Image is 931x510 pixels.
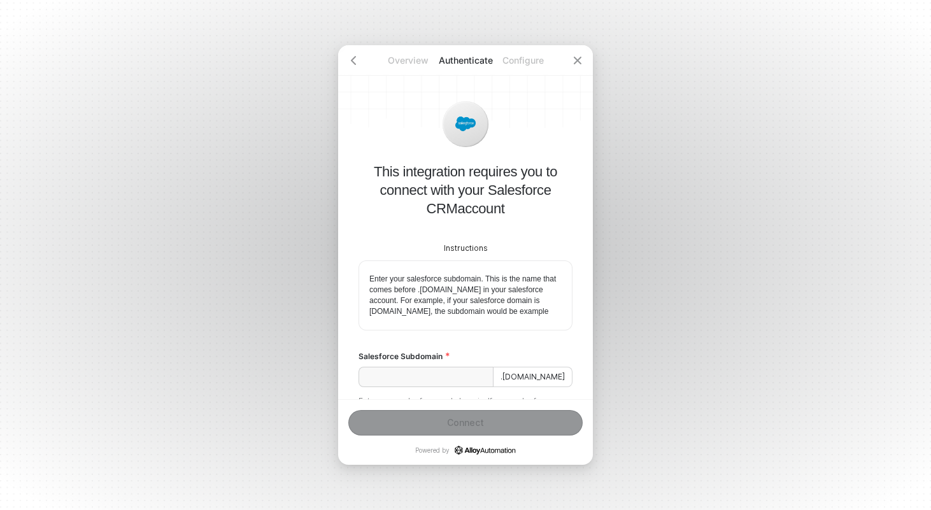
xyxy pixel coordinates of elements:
[437,54,494,67] p: Authenticate
[455,446,516,455] a: icon-success
[359,243,572,254] div: Instructions
[455,114,476,134] img: icon
[348,410,583,436] button: Connect
[494,367,572,387] span: .[DOMAIN_NAME]
[359,162,572,218] p: This integration requires you to connect with your Salesforce CRM account
[380,54,437,67] p: Overview
[572,55,583,66] span: icon-close
[415,446,516,455] p: Powered by
[494,54,551,67] p: Configure
[359,351,572,362] label: Salesforce Subdomain
[359,396,572,428] div: Enter your salesforce subdomain. If your salesforce domain is [DOMAIN_NAME], the subdomain would ...
[348,55,359,66] span: icon-arrow-left
[359,367,494,387] input: Salesforce Subdomain
[369,274,562,317] p: Enter your salesforce subdomain. This is the name that comes before .[DOMAIN_NAME] in your salesf...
